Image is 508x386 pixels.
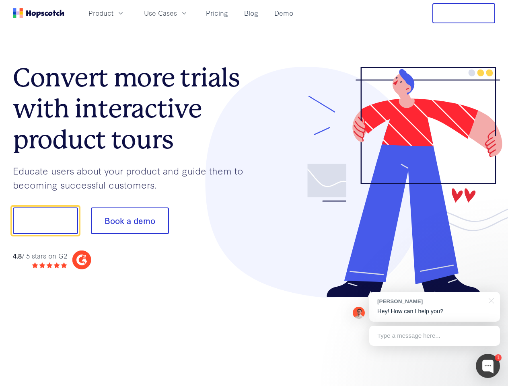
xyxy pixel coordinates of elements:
a: Home [13,8,64,18]
button: Use Cases [139,6,193,20]
a: Pricing [203,6,231,20]
img: Mark Spera [353,307,365,319]
p: Hey! How can I help you? [377,307,492,316]
span: Product [88,8,113,18]
span: Use Cases [144,8,177,18]
div: 1 [495,354,502,361]
a: Blog [241,6,261,20]
div: [PERSON_NAME] [377,298,484,305]
p: Educate users about your product and guide them to becoming successful customers. [13,164,254,191]
button: Product [84,6,130,20]
h1: Convert more trials with interactive product tours [13,62,254,155]
button: Book a demo [91,207,169,234]
strong: 4.8 [13,251,22,260]
div: Type a message here... [369,326,500,346]
button: Show me! [13,207,78,234]
div: / 5 stars on G2 [13,251,67,261]
a: Demo [271,6,296,20]
button: Free Trial [432,3,495,23]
